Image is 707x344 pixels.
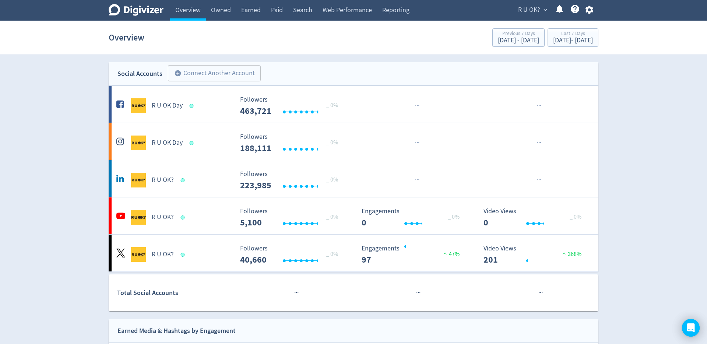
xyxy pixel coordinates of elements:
span: _ 0% [326,250,338,258]
span: · [540,288,541,297]
button: Previous 7 Days[DATE] - [DATE] [492,28,545,47]
img: R U OK? undefined [131,210,146,225]
span: · [297,288,299,297]
span: · [538,175,540,185]
span: _ 0% [448,213,460,221]
span: expand_more [542,7,549,13]
span: · [537,138,538,147]
img: R U OK Day undefined [131,136,146,150]
img: R U OK Day undefined [131,98,146,113]
h5: R U OK? [152,250,174,259]
span: · [415,175,416,185]
span: · [416,101,418,110]
h5: R U OK? [152,213,174,222]
a: R U OK Day undefinedR U OK Day Followers --- _ 0% Followers 463,721 ······ [109,86,598,123]
span: · [418,288,419,297]
span: · [540,138,541,147]
span: · [294,288,296,297]
span: _ 0% [570,213,581,221]
div: Earned Media & Hashtags by Engagement [117,326,236,336]
span: · [296,288,297,297]
button: Connect Another Account [168,65,261,81]
span: · [418,101,419,110]
span: · [415,138,416,147]
svg: Followers --- [236,133,347,153]
span: 47% [442,250,460,258]
div: Open Intercom Messenger [682,319,700,337]
span: · [418,138,419,147]
svg: Followers --- [236,96,347,116]
span: · [418,175,419,185]
div: Social Accounts [117,69,162,79]
button: R U OK? [516,4,549,16]
span: · [540,101,541,110]
span: · [540,175,541,185]
span: 368% [560,250,581,258]
span: · [419,288,421,297]
div: [DATE] - [DATE] [498,37,539,44]
img: R U OK? undefined [131,173,146,187]
span: · [538,138,540,147]
svg: Video Views 201 [480,245,590,264]
svg: Followers --- [236,171,347,190]
span: · [537,101,538,110]
span: Data last synced: 26 Aug 2025, 10:02pm (AEST) [190,141,196,145]
span: · [537,175,538,185]
span: R U OK? [518,4,540,16]
div: Previous 7 Days [498,31,539,37]
div: [DATE] - [DATE] [553,37,593,44]
svg: Followers --- [236,245,347,264]
div: Total Social Accounts [117,288,235,298]
svg: Video Views 0 [480,208,590,227]
span: · [415,101,416,110]
svg: Engagements 97 [358,245,468,264]
h1: Overview [109,26,144,49]
svg: Engagements 0 [358,208,468,227]
img: positive-performance.svg [560,250,568,256]
span: _ 0% [326,102,338,109]
a: R U OK? undefinedR U OK? Followers --- _ 0% Followers 5,100 Engagements 0 Engagements 0 _ 0% Vide... [109,197,598,234]
span: _ 0% [326,176,338,183]
a: Connect Another Account [162,66,261,81]
span: Data last synced: 26 Aug 2025, 6:02pm (AEST) [181,178,187,182]
span: · [538,288,540,297]
a: R U OK? undefinedR U OK? Followers --- _ 0% Followers 40,660 Engagements 97 Engagements 97 47% Vi... [109,235,598,271]
a: R U OK Day undefinedR U OK Day Followers --- _ 0% Followers 188,111 ······ [109,123,598,160]
button: Last 7 Days[DATE]- [DATE] [548,28,598,47]
span: · [538,101,540,110]
h5: R U OK Day [152,101,183,110]
span: Data last synced: 26 Aug 2025, 10:01pm (AEST) [181,215,187,220]
span: · [416,138,418,147]
h5: R U OK? [152,176,174,185]
span: _ 0% [326,139,338,146]
span: · [541,288,543,297]
div: Last 7 Days [553,31,593,37]
span: Data last synced: 26 Aug 2025, 9:02pm (AEST) [190,104,196,108]
h5: R U OK Day [152,138,183,147]
span: Data last synced: 26 Aug 2025, 7:02pm (AEST) [181,253,187,257]
img: R U OK? undefined [131,247,146,262]
span: add_circle [174,70,182,77]
span: · [416,288,418,297]
span: · [416,175,418,185]
img: positive-performance.svg [442,250,449,256]
a: R U OK? undefinedR U OK? Followers --- _ 0% Followers 223,985 ······ [109,160,598,197]
span: _ 0% [326,213,338,221]
svg: Followers --- [236,208,347,227]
